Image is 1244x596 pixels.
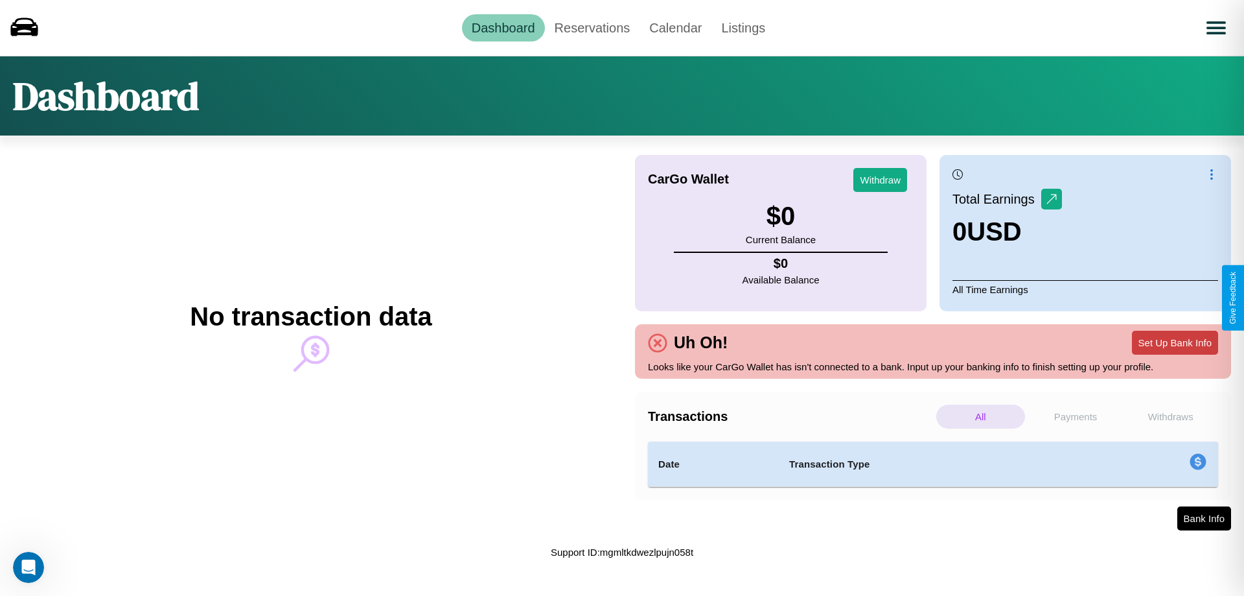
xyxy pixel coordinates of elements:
[1177,507,1231,530] button: Bank Info
[462,14,545,42] a: Dashboard
[1198,10,1234,46] button: Open menu
[743,256,820,271] h4: $ 0
[648,172,729,187] h4: CarGo Wallet
[743,271,820,289] p: Available Balance
[1126,405,1215,429] p: Withdraws
[667,333,734,352] h4: Uh Oh!
[658,457,768,472] h4: Date
[853,168,907,192] button: Withdraw
[952,217,1062,246] h3: 0 USD
[711,14,775,42] a: Listings
[648,358,1218,375] p: Looks like your CarGo Wallet has isn't connected to a bank. Input up your banking info to finish ...
[648,442,1218,487] table: simple table
[1132,331,1218,355] button: Set Up Bank Info
[746,231,816,248] p: Current Balance
[952,187,1041,211] p: Total Earnings
[1031,405,1120,429] p: Payments
[545,14,640,42] a: Reservations
[746,202,816,231] h3: $ 0
[13,552,44,583] iframe: Intercom live chat
[551,543,693,561] p: Support ID: mgmltkdwezlpujn058t
[952,280,1218,298] p: All Time Earnings
[936,405,1025,429] p: All
[639,14,711,42] a: Calendar
[13,69,199,123] h1: Dashboard
[789,457,1083,472] h4: Transaction Type
[190,302,432,331] h2: No transaction data
[648,409,933,424] h4: Transactions
[1228,272,1238,324] div: Give Feedback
